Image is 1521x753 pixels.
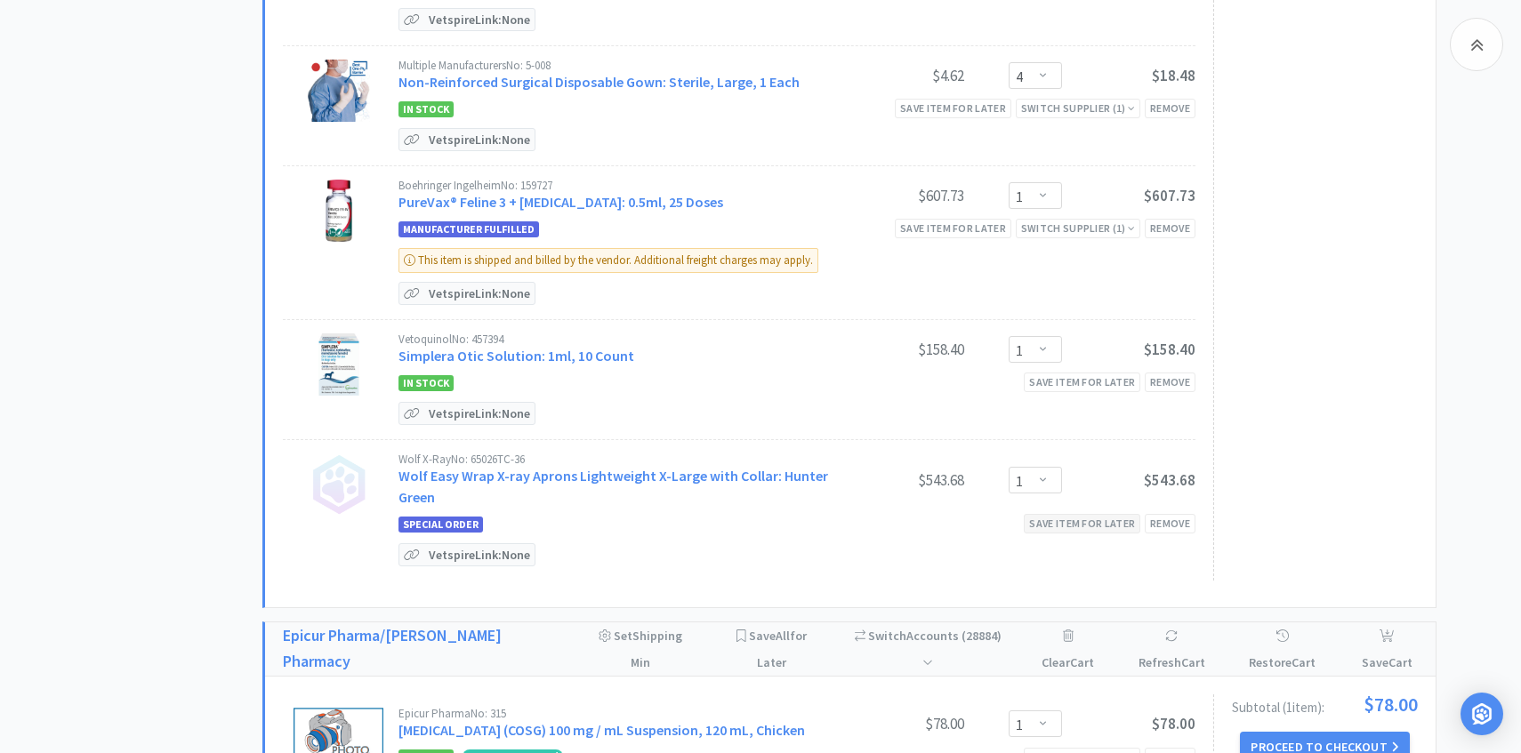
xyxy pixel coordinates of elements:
[776,628,790,644] span: All
[1461,693,1503,735] div: Open Intercom Messenger
[1388,654,1412,670] span: Cart
[1144,470,1195,490] span: $543.68
[1181,654,1205,670] span: Cart
[398,333,831,345] div: Vetoquinol No: 457394
[1037,622,1098,676] div: Clear
[308,180,370,242] img: 2bd78f631a2c47f8b02e4e360b00fd4f_410705.jpeg
[398,60,831,71] div: Multiple Manufacturers No: 5-008
[831,65,964,86] div: $4.62
[398,517,483,533] span: Special Order
[308,60,370,122] img: e919ea9324fb4be1ac834ca93e62d628_227681.jpeg
[1152,714,1195,733] span: $78.00
[398,248,818,273] div: This item is shipped and billed by the vendor. Additional freight charges may apply.
[614,628,632,644] span: Set
[1292,654,1316,670] span: Cart
[398,375,454,391] span: In Stock
[1364,694,1418,714] span: $78.00
[398,221,539,237] span: Manufacturer Fulfilled
[1024,372,1140,391] div: Save item for later
[398,193,723,211] a: PureVax® Feline 3 + [MEDICAL_DATA]: 0.5ml, 25 Doses
[398,180,831,191] div: Boehringer Ingelheim No: 159727
[308,333,370,396] img: 9032be1881c94d1c9fe4381d81621852_522938.jpeg
[424,283,535,304] p: Vetspire Link: None
[398,347,634,364] a: Simplera Otic Solution: 1ml, 10 Count
[424,9,535,30] p: Vetspire Link: None
[398,721,805,739] a: [MEDICAL_DATA] (COSG) 100 mg / mL Suspension, 120 mL, Chicken
[1232,694,1418,714] div: Subtotal ( 1 item ):
[424,544,535,565] p: Vetspire Link: None
[895,219,1011,237] div: Save item for later
[1021,220,1135,236] div: Switch Supplier ( 1 )
[854,622,1002,676] div: Accounts
[308,453,370,516] img: no_image.png
[895,99,1011,117] div: Save item for later
[398,708,831,719] div: Epicur Pharma No: 315
[922,628,1002,670] span: ( 28884 )
[831,185,964,206] div: $607.73
[1145,372,1195,391] div: Remove
[831,713,964,734] div: $78.00
[1145,99,1195,117] div: Remove
[1024,514,1140,533] div: Save item for later
[1245,622,1321,676] div: Restore
[868,628,906,644] span: Switch
[1356,622,1418,676] div: Save
[1145,514,1195,533] div: Remove
[831,469,964,491] div: $543.68
[283,623,556,675] a: Epicur Pharma/[PERSON_NAME] Pharmacy
[398,101,454,117] span: In Stock
[1134,622,1210,676] div: Refresh
[424,129,535,150] p: Vetspire Link: None
[749,628,807,670] span: Save for Later
[398,73,800,91] a: Non-Reinforced Surgical Disposable Gown: Sterile, Large, 1 Each
[424,403,535,424] p: Vetspire Link: None
[1152,66,1195,85] span: $18.48
[1144,340,1195,359] span: $158.40
[831,339,964,360] div: $158.40
[591,622,689,676] div: Shipping Min
[1144,186,1195,205] span: $607.73
[1070,654,1094,670] span: Cart
[1021,100,1135,116] div: Switch Supplier ( 1 )
[398,453,831,465] div: Wolf X-Ray No: 65026TC-36
[1145,219,1195,237] div: Remove
[398,467,828,506] a: Wolf Easy Wrap X-ray Aprons Lightweight X-Large with Collar: Hunter Green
